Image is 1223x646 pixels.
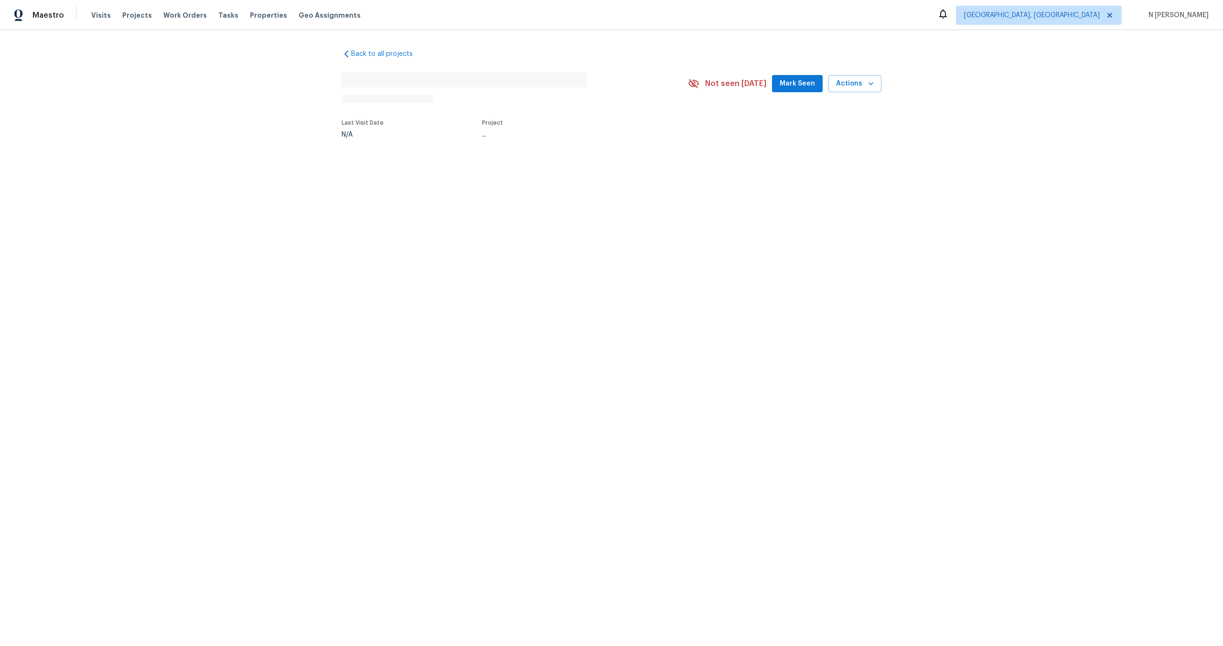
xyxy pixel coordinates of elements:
[482,120,503,126] span: Project
[705,79,766,88] span: Not seen [DATE]
[482,131,665,138] div: ...
[780,78,815,90] span: Mark Seen
[299,11,361,20] span: Geo Assignments
[1145,11,1209,20] span: N [PERSON_NAME]
[250,11,287,20] span: Properties
[163,11,207,20] span: Work Orders
[342,131,384,138] div: N/A
[964,11,1100,20] span: [GEOGRAPHIC_DATA], [GEOGRAPHIC_DATA]
[32,11,64,20] span: Maestro
[218,12,238,19] span: Tasks
[836,78,874,90] span: Actions
[772,75,823,93] button: Mark Seen
[342,120,384,126] span: Last Visit Date
[122,11,152,20] span: Projects
[91,11,111,20] span: Visits
[828,75,881,93] button: Actions
[342,49,433,59] a: Back to all projects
